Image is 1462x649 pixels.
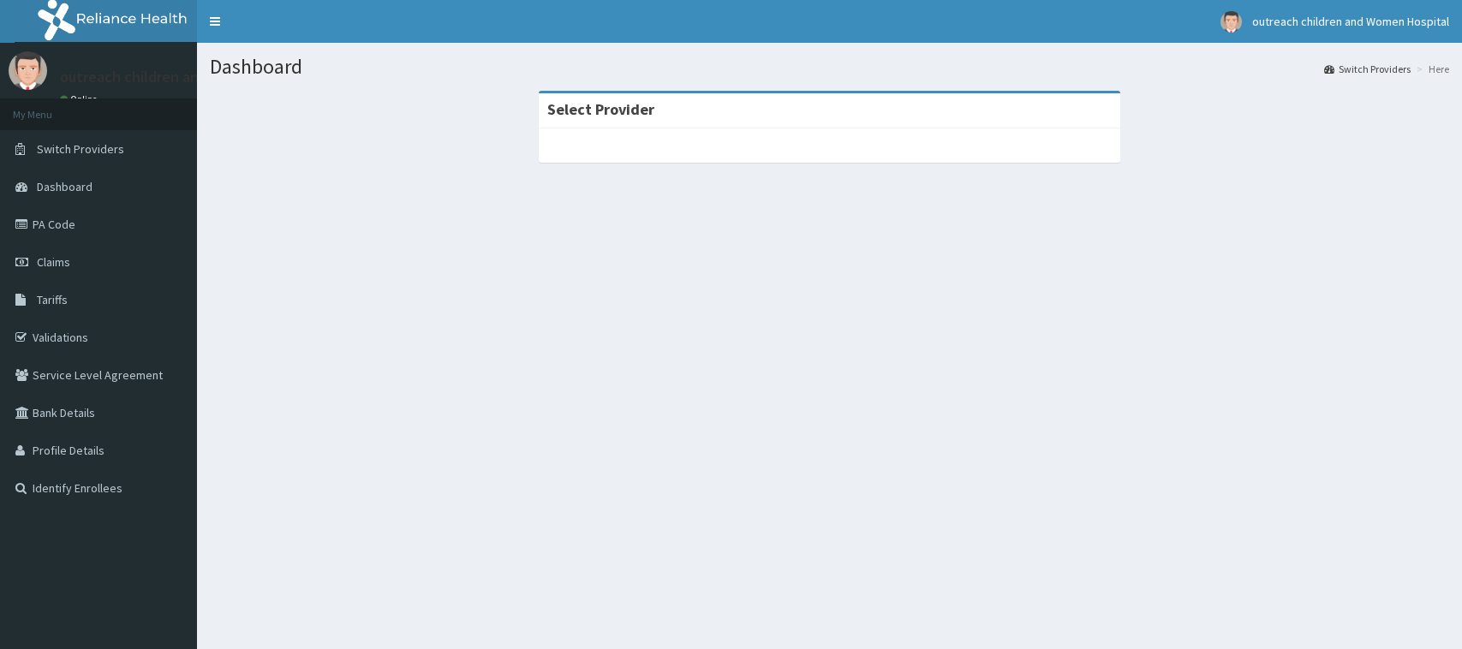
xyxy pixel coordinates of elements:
[1252,14,1449,29] span: outreach children and Women Hospital
[210,56,1449,78] h1: Dashboard
[9,51,47,90] img: User Image
[37,141,124,157] span: Switch Providers
[1412,62,1449,76] li: Here
[60,69,320,85] p: outreach children and Women Hospital
[37,292,68,307] span: Tariffs
[547,99,654,119] strong: Select Provider
[37,254,70,270] span: Claims
[1324,62,1411,76] a: Switch Providers
[37,179,92,194] span: Dashboard
[60,93,101,105] a: Online
[1220,11,1242,33] img: User Image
